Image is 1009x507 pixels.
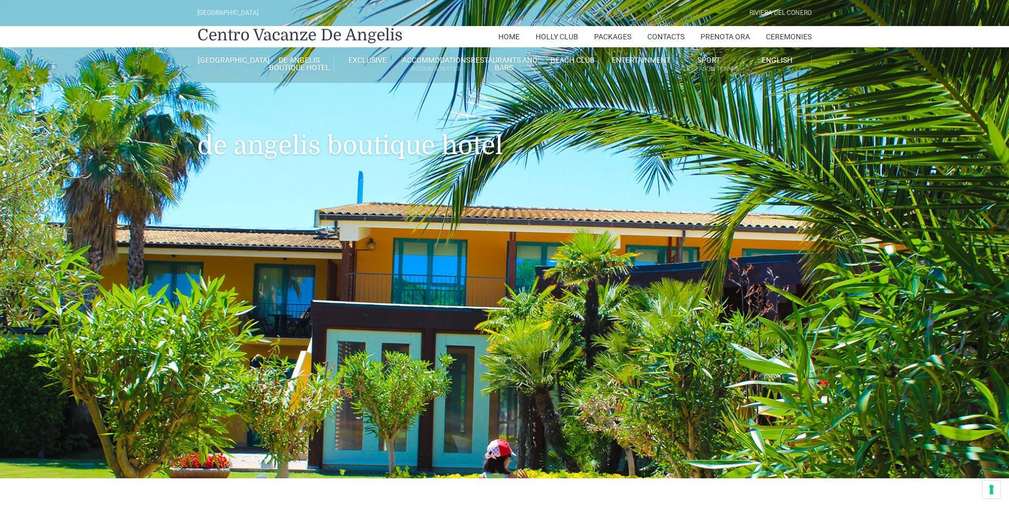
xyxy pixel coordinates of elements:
h1: de angelis boutique hotel [197,83,812,176]
a: Contacts [647,26,685,47]
a: Exclusive [334,55,402,65]
div: Riviera Del Conero [749,8,812,18]
a: Centro Vacanze De Angelis [197,24,403,46]
button: Le tue preferenze relative al consenso per le tecnologie di tracciamento [982,480,1000,498]
a: Home [498,26,520,47]
a: [GEOGRAPHIC_DATA] [197,55,265,65]
a: Holly Club [536,26,578,47]
small: All Season Tennis [675,64,743,74]
a: de angelis boutique hotel [265,55,333,72]
div: [GEOGRAPHIC_DATA] [197,8,258,18]
span: English [762,56,793,64]
a: Restaurants and Bars [470,55,538,72]
a: Ceremonies [766,26,812,47]
a: English [744,55,812,65]
small: Rooms & Suites [402,64,470,74]
a: Packages [594,26,631,47]
a: Beach Club [539,55,607,65]
a: Entertainment [607,55,675,65]
a: SportAll Season Tennis [675,55,743,75]
a: AccommodationsRooms & Suites [402,55,470,75]
a: Prenota Ora [701,26,750,47]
